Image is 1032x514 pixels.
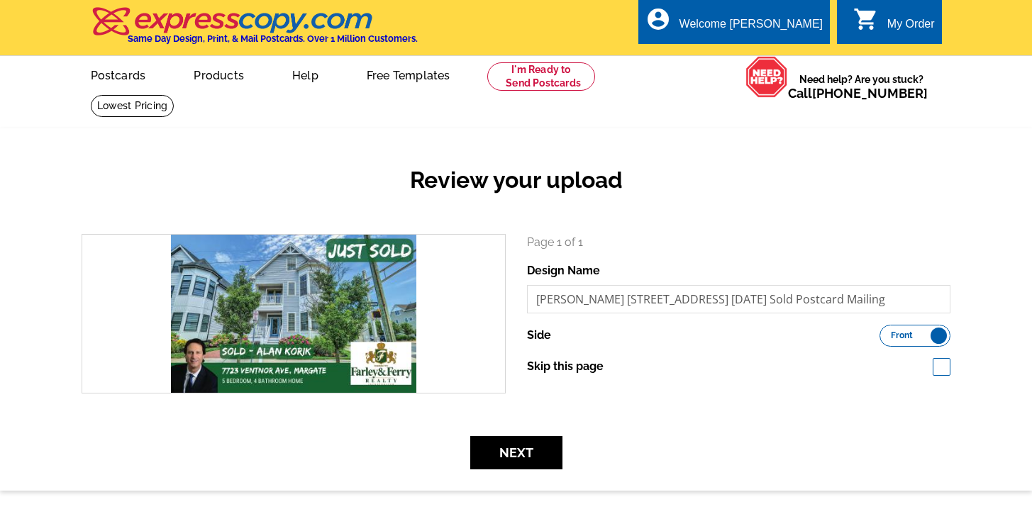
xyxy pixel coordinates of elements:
[788,72,935,101] span: Need help? Are you stuck?
[527,285,951,313] input: File Name
[344,57,473,91] a: Free Templates
[527,358,604,375] label: Skip this page
[812,86,928,101] a: [PHONE_NUMBER]
[891,332,913,339] span: Front
[679,18,823,38] div: Welcome [PERSON_NAME]
[171,57,267,91] a: Products
[853,6,879,32] i: shopping_cart
[68,57,169,91] a: Postcards
[527,327,551,344] label: Side
[91,17,418,44] a: Same Day Design, Print, & Mail Postcards. Over 1 Million Customers.
[645,6,671,32] i: account_circle
[788,86,928,101] span: Call
[527,234,951,251] p: Page 1 of 1
[71,167,961,194] h2: Review your upload
[853,16,935,33] a: shopping_cart My Order
[470,436,562,469] button: Next
[745,56,788,98] img: help
[128,33,418,44] h4: Same Day Design, Print, & Mail Postcards. Over 1 Million Customers.
[270,57,341,91] a: Help
[887,18,935,38] div: My Order
[527,262,600,279] label: Design Name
